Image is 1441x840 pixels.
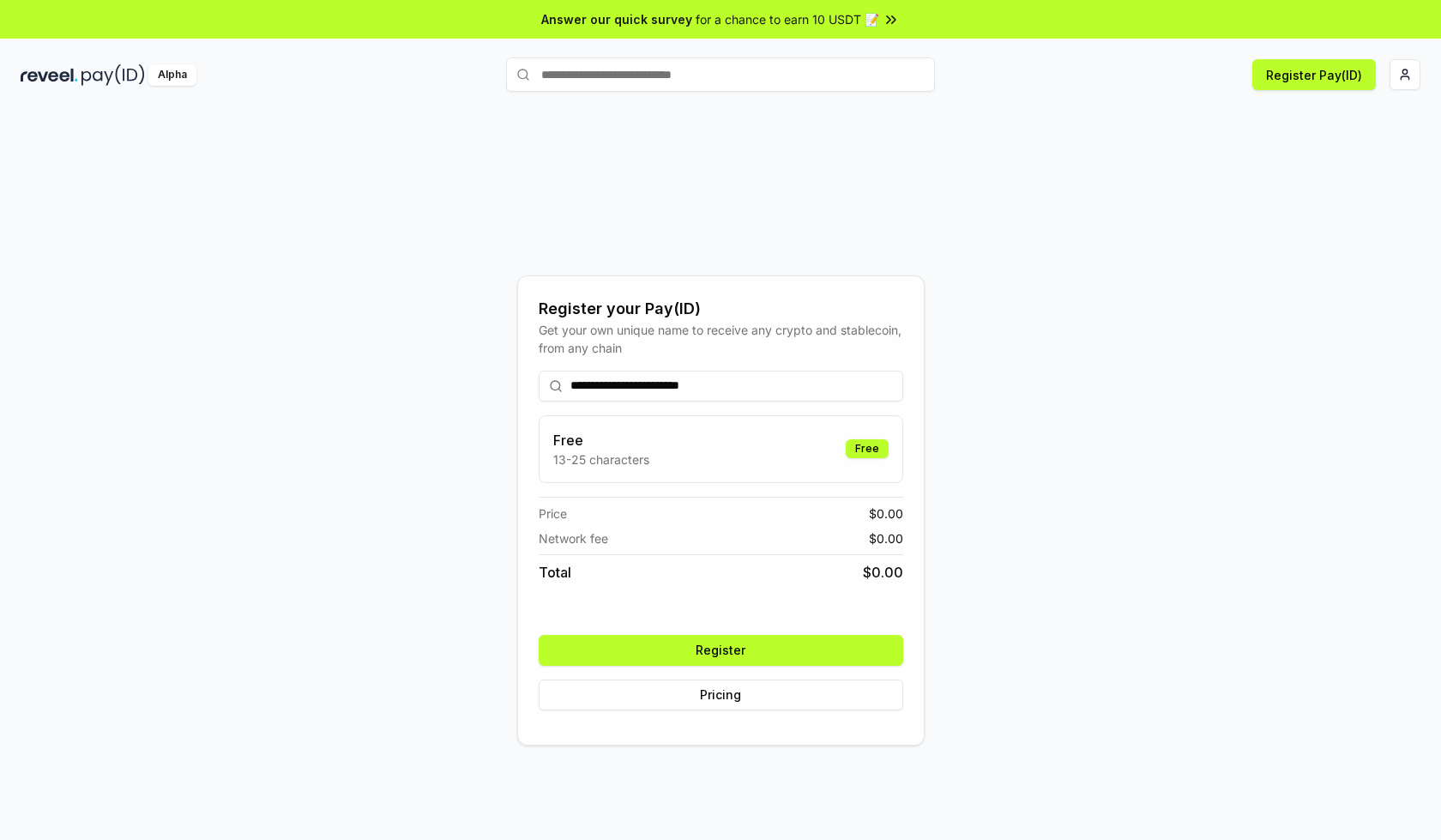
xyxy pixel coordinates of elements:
button: Register [539,635,903,666]
h3: Free [553,430,649,450]
span: Price [539,505,567,523]
button: Register Pay(ID) [1252,59,1376,90]
img: reveel_dark [21,64,78,86]
img: pay_id [81,64,145,86]
div: Alpha [148,64,196,86]
span: $ 0.00 [869,529,903,547]
span: $ 0.00 [869,505,903,523]
div: Free [846,439,889,458]
span: Network fee [539,529,608,547]
span: for a chance to earn 10 USDT 📝 [696,10,879,28]
p: 13-25 characters [553,450,649,468]
div: Get your own unique name to receive any crypto and stablecoin, from any chain [539,321,903,357]
span: Answer our quick survey [541,10,692,28]
div: Register your Pay(ID) [539,297,903,321]
button: Pricing [539,680,903,710]
span: Total [539,562,571,583]
span: $ 0.00 [863,562,903,583]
